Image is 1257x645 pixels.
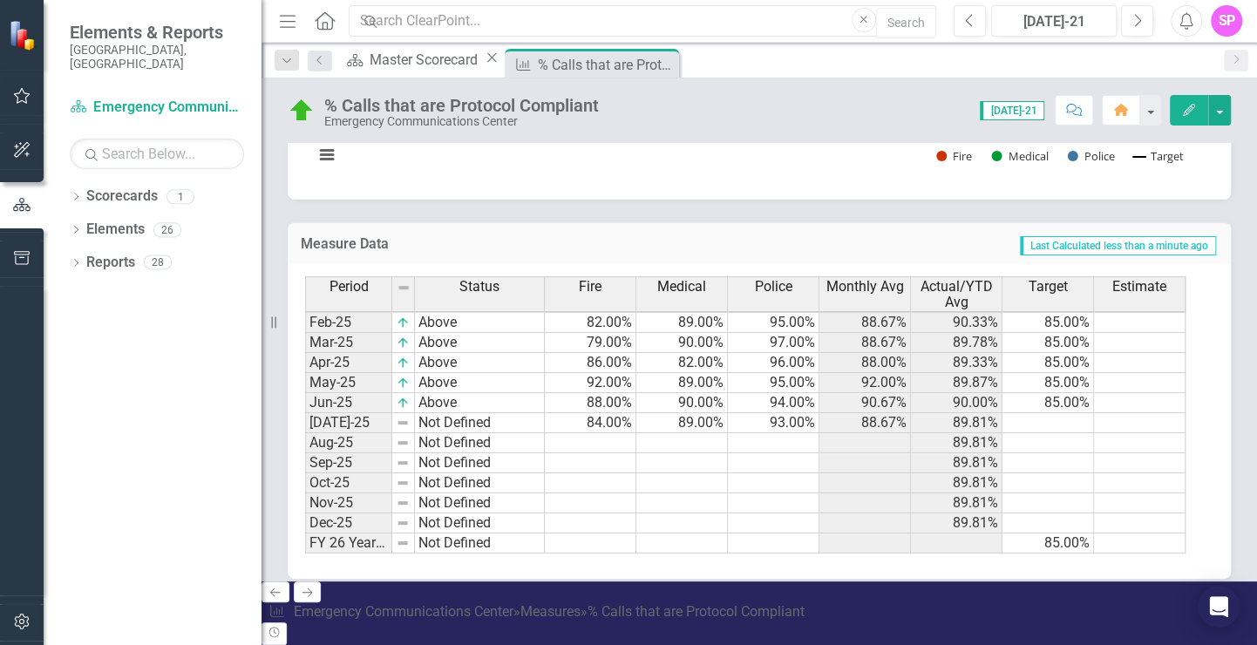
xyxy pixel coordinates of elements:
a: Reports [86,253,135,273]
img: 2Q== [396,396,410,410]
button: Show Police [1068,148,1115,164]
span: Police [755,279,792,295]
td: 89.81% [911,513,1002,533]
td: Not Defined [415,513,545,533]
td: Not Defined [415,533,545,553]
span: Fire [579,279,601,295]
td: 79.00% [545,333,636,353]
td: 89.78% [911,333,1002,353]
span: Elements & Reports [70,22,244,43]
div: % Calls that are Protocol Compliant [587,603,804,620]
button: Search [876,8,936,38]
img: 8DAGhfEEPCf229AAAAAElFTkSuQmCC [396,496,410,510]
td: 95.00% [728,313,819,333]
td: 89.81% [911,473,1002,493]
td: 89.87% [911,373,1002,393]
span: Medical [657,279,706,295]
small: [GEOGRAPHIC_DATA], [GEOGRAPHIC_DATA] [70,43,244,71]
img: 8DAGhfEEPCf229AAAAAElFTkSuQmCC [396,536,410,550]
td: 82.00% [636,353,728,373]
td: Above [415,353,545,373]
td: 89.81% [911,413,1002,433]
td: Feb-25 [305,313,392,333]
div: 1 [166,189,194,204]
td: 90.33% [911,313,1002,333]
td: Above [415,373,545,393]
td: Sep-25 [305,453,392,473]
td: Not Defined [415,453,545,473]
td: 85.00% [1002,353,1094,373]
td: 89.81% [911,453,1002,473]
img: 8DAGhfEEPCf229AAAAAElFTkSuQmCC [397,281,411,295]
td: 94.00% [728,393,819,413]
td: Nov-25 [305,493,392,513]
td: 89.00% [636,313,728,333]
div: [DATE]-21 [997,11,1111,32]
span: Estimate [1112,279,1166,295]
td: 88.67% [819,333,911,353]
button: Show Fire [936,148,972,164]
button: Show Medical [991,148,1048,164]
span: Monthly Avg [826,279,904,295]
img: 8DAGhfEEPCf229AAAAAElFTkSuQmCC [396,516,410,530]
td: 89.00% [636,413,728,433]
img: 2Q== [396,316,410,329]
a: Emergency Communications Center [70,98,244,118]
td: 84.00% [545,413,636,433]
td: 96.00% [728,353,819,373]
td: 89.81% [911,493,1002,513]
div: 28 [144,255,172,270]
td: Not Defined [415,473,545,493]
span: Status [459,279,499,295]
h3: Measure Data [301,236,583,252]
td: Not Defined [415,433,545,453]
td: 85.00% [1002,373,1094,393]
td: 88.67% [819,413,911,433]
img: On Target [288,97,316,125]
td: 89.00% [636,373,728,393]
a: Measures [520,603,580,620]
td: 90.00% [636,333,728,353]
button: View chart menu, Chart [315,143,339,167]
button: [DATE]-21 [991,5,1117,37]
input: Search Below... [70,139,244,169]
span: Search [887,16,925,30]
span: Actual/YTD Avg [914,279,998,309]
td: 89.33% [911,353,1002,373]
a: Scorecards [86,187,158,207]
td: 90.67% [819,393,911,413]
div: % Calls that are Protocol Compliant [324,96,599,115]
td: 90.00% [911,393,1002,413]
img: 8DAGhfEEPCf229AAAAAElFTkSuQmCC [396,456,410,470]
img: 2Q== [396,376,410,390]
span: Last Calculated less than a minute ago [1020,236,1216,255]
a: Elements [86,220,145,240]
button: SP [1211,5,1242,37]
td: 92.00% [545,373,636,393]
td: 86.00% [545,353,636,373]
div: 26 [153,222,181,237]
td: Above [415,313,545,333]
td: Above [415,393,545,413]
img: 2Q== [396,356,410,370]
td: Oct-25 [305,473,392,493]
span: [DATE]-21 [980,101,1044,120]
img: 8DAGhfEEPCf229AAAAAElFTkSuQmCC [396,436,410,450]
td: 90.00% [636,393,728,413]
td: 85.00% [1002,313,1094,333]
div: Master Scorecard [370,49,483,71]
a: Emergency Communications Center [293,603,513,620]
a: Master Scorecard [341,49,483,71]
td: Dec-25 [305,513,392,533]
span: Target [1029,279,1068,295]
td: 85.00% [1002,393,1094,413]
td: Not Defined [415,413,545,433]
td: 88.00% [819,353,911,373]
td: 85.00% [1002,333,1094,353]
td: Apr-25 [305,353,392,373]
div: Open Intercom Messenger [1198,586,1240,628]
span: Period [330,279,369,295]
td: 93.00% [728,413,819,433]
td: 82.00% [545,313,636,333]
